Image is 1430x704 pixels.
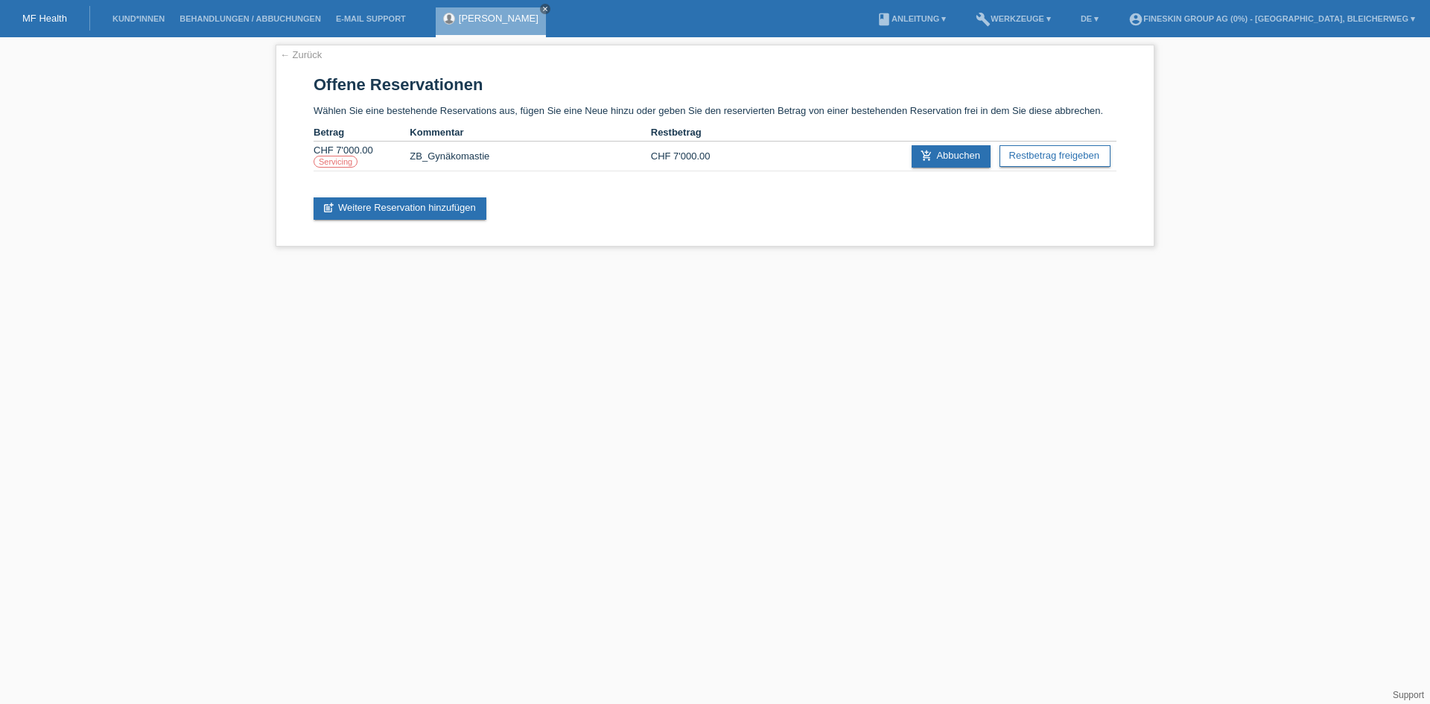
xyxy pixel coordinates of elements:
i: book [877,12,892,27]
a: post_addWeitere Reservation hinzufügen [314,197,486,220]
td: ZB_Gynäkomastie [410,142,650,171]
th: Betrag [314,124,410,142]
div: Wählen Sie eine bestehende Reservations aus, fügen Sie eine Neue hinzu oder geben Sie den reservi... [276,45,1154,247]
a: buildWerkzeuge ▾ [968,14,1058,23]
a: close [540,4,550,14]
i: close [541,5,549,13]
a: Support [1393,690,1424,700]
a: Behandlungen / Abbuchungen [172,14,328,23]
a: ← Zurück [280,49,322,60]
td: CHF 7'000.00 [651,142,747,171]
th: Restbetrag [651,124,747,142]
i: account_circle [1128,12,1143,27]
a: MF Health [22,13,67,24]
h1: Offene Reservationen [314,75,1116,94]
i: build [976,12,991,27]
td: CHF 7'000.00 [314,142,410,171]
i: post_add [322,202,334,214]
a: Restbetrag freigeben [1000,145,1110,167]
label: Servicing [314,156,357,168]
a: [PERSON_NAME] [459,13,538,24]
a: add_shopping_cartAbbuchen [912,145,991,168]
a: E-Mail Support [328,14,413,23]
th: Kommentar [410,124,650,142]
a: bookAnleitung ▾ [869,14,953,23]
a: account_circleFineSkin Group AG (0%) - [GEOGRAPHIC_DATA], Bleicherweg ▾ [1121,14,1423,23]
a: Kund*innen [105,14,172,23]
a: DE ▾ [1073,14,1106,23]
i: add_shopping_cart [921,150,932,162]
